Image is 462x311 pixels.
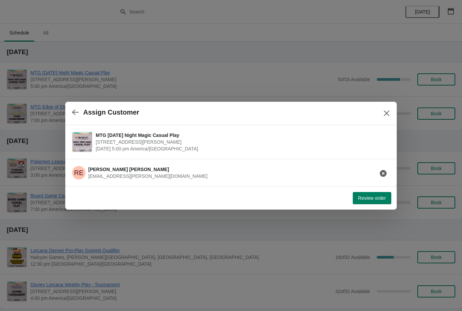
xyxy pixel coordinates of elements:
[72,166,86,180] span: Ross
[83,109,139,116] h2: Assign Customer
[74,169,84,176] text: RE
[96,132,387,139] span: MTG [DATE] Night Magic Casual Play
[380,107,393,119] button: Close
[96,139,387,145] span: [STREET_ADDRESS][PERSON_NAME]
[96,145,387,152] span: [DATE] 5:00 pm America/[GEOGRAPHIC_DATA]
[88,167,169,172] span: [PERSON_NAME] [PERSON_NAME]
[353,192,391,204] button: Review order
[72,132,92,152] img: MTG Friday Night Magic Casual Play | 2040 Louetta Rd Ste I Spring, TX 77388 | August 22 | 5:00 pm...
[358,195,386,201] span: Review order
[88,173,207,179] span: [EMAIL_ADDRESS][PERSON_NAME][DOMAIN_NAME]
